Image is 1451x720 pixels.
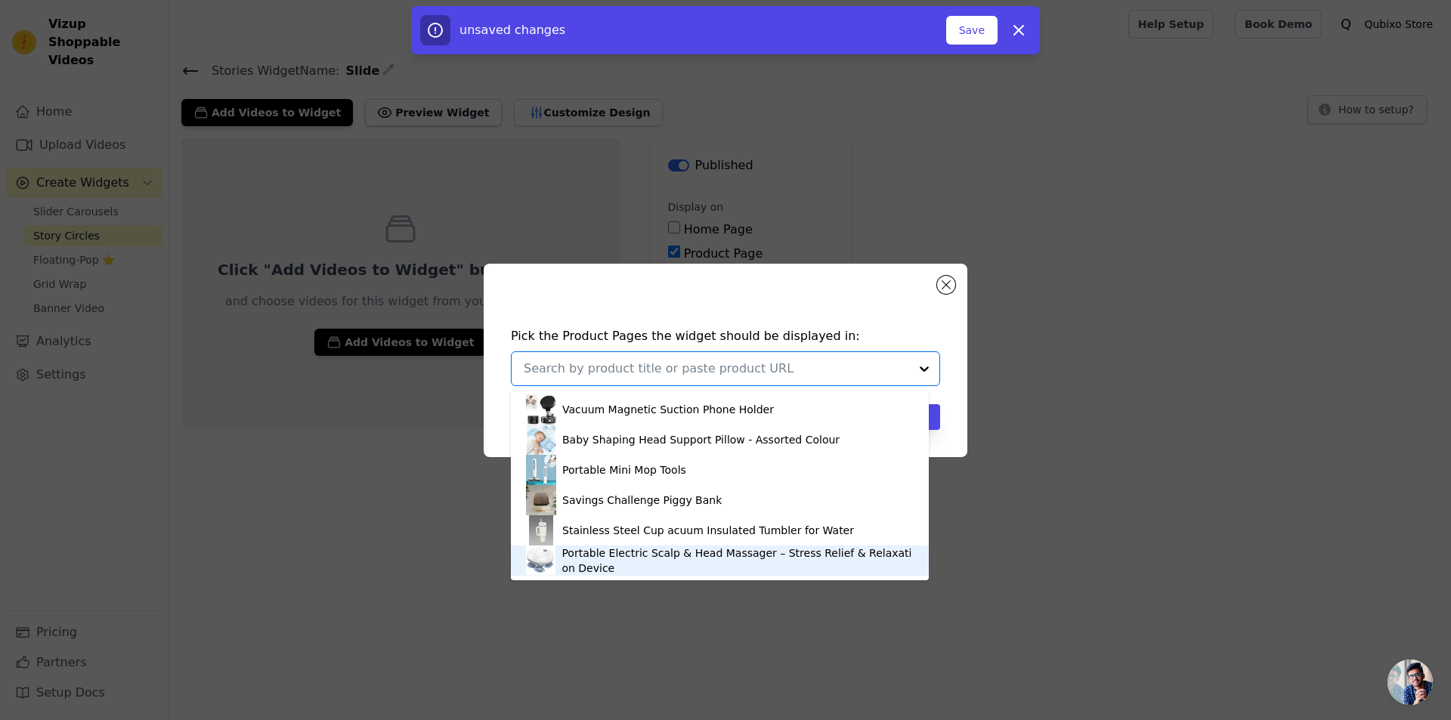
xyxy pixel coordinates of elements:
img: product thumbnail [526,515,556,545]
div: Stainless Steel Cup acuum Insulated Tumbler for Water [562,523,854,538]
img: product thumbnail [526,425,556,455]
div: Portable Electric Scalp & Head Massager – Stress Relief & Relaxation Device [562,545,914,576]
span: unsaved changes [459,23,565,37]
input: Search by product title or paste product URL [524,360,909,378]
button: Save [946,16,998,45]
img: product thumbnail [526,485,556,515]
button: Close modal [937,276,955,294]
div: Vacuum Magnetic Suction Phone Holder [562,402,774,417]
div: Portable Mini Mop Tools [562,462,686,477]
img: product thumbnail [526,455,556,485]
img: product thumbnail [526,545,555,576]
div: Open chat [1388,660,1433,705]
div: Baby Shaping Head Support Pillow - Assorted Colour [562,432,840,447]
img: product thumbnail [526,394,556,425]
h4: Pick the Product Pages the widget should be displayed in: [511,327,940,345]
div: Savings Challenge Piggy Bank [562,493,722,508]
